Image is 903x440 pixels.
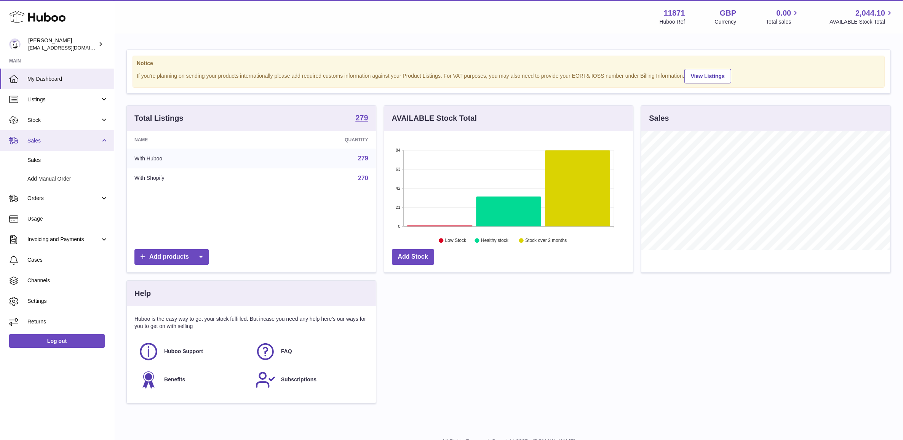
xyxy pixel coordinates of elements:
[134,113,184,123] h3: Total Listings
[261,131,376,149] th: Quantity
[138,370,248,390] a: Benefits
[27,75,108,83] span: My Dashboard
[660,18,685,26] div: Huboo Ref
[396,148,400,152] text: 84
[134,315,368,330] p: Huboo is the easy way to get your stock fulfilled. But incase you need any help here's our ways f...
[525,238,567,243] text: Stock over 2 months
[355,114,368,123] a: 279
[255,370,364,390] a: Subscriptions
[398,224,400,229] text: 0
[355,114,368,122] strong: 279
[28,37,97,51] div: [PERSON_NAME]
[392,249,434,265] a: Add Stock
[127,168,261,188] td: With Shopify
[829,18,894,26] span: AVAILABLE Stock Total
[664,8,685,18] strong: 11871
[138,341,248,362] a: Huboo Support
[720,8,736,18] strong: GBP
[358,155,368,162] a: 279
[777,8,791,18] span: 0.00
[396,186,400,190] text: 42
[164,376,185,383] span: Benefits
[829,8,894,26] a: 2,044.10 AVAILABLE Stock Total
[27,157,108,164] span: Sales
[27,175,108,182] span: Add Manual Order
[27,215,108,222] span: Usage
[255,341,364,362] a: FAQ
[27,298,108,305] span: Settings
[127,149,261,168] td: With Huboo
[9,38,21,50] img: internalAdmin-11871@internal.huboo.com
[27,117,100,124] span: Stock
[27,277,108,284] span: Channels
[766,8,800,26] a: 0.00 Total sales
[392,113,477,123] h3: AVAILABLE Stock Total
[164,348,203,355] span: Huboo Support
[766,18,800,26] span: Total sales
[127,131,261,149] th: Name
[27,137,100,144] span: Sales
[281,348,292,355] span: FAQ
[137,68,881,83] div: If you're planning on sending your products internationally please add required customs informati...
[481,238,509,243] text: Healthy stock
[137,60,881,67] strong: Notice
[445,238,467,243] text: Low Stock
[649,113,669,123] h3: Sales
[27,195,100,202] span: Orders
[684,69,731,83] a: View Listings
[27,96,100,103] span: Listings
[715,18,737,26] div: Currency
[134,249,209,265] a: Add products
[28,45,112,51] span: [EMAIL_ADDRESS][DOMAIN_NAME]
[9,334,105,348] a: Log out
[396,167,400,171] text: 63
[855,8,885,18] span: 2,044.10
[396,205,400,210] text: 21
[27,236,100,243] span: Invoicing and Payments
[281,376,316,383] span: Subscriptions
[134,288,151,299] h3: Help
[27,256,108,264] span: Cases
[27,318,108,325] span: Returns
[358,175,368,181] a: 270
